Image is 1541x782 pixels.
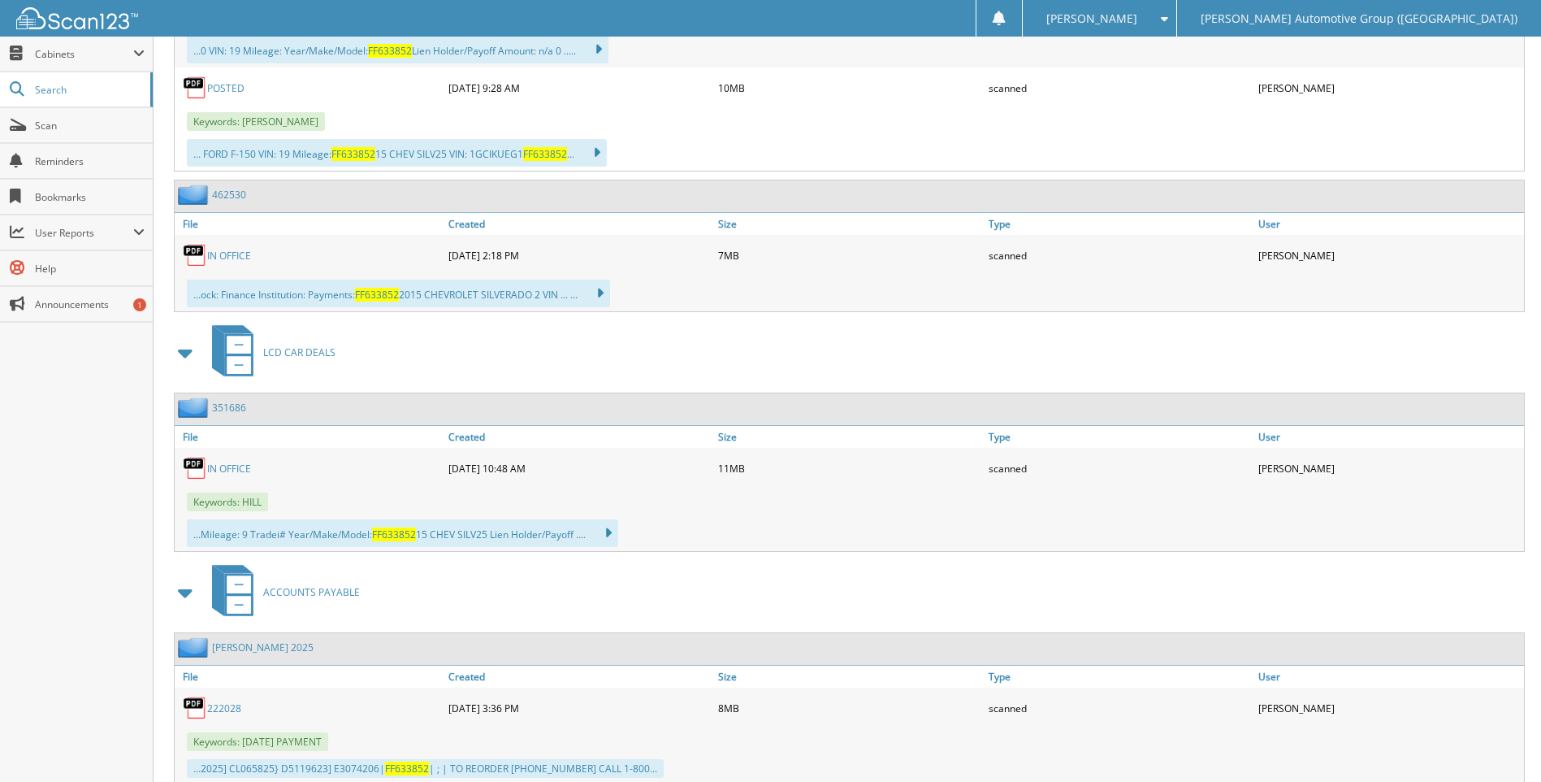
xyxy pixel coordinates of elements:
[207,81,245,95] a: POSTED
[178,398,212,418] img: folder2.png
[444,72,714,104] div: [DATE] 9:28 AM
[1254,213,1524,235] a: User
[183,243,207,267] img: PDF.png
[35,47,133,61] span: Cabinets
[175,426,444,448] a: File
[985,666,1254,688] a: Type
[1254,692,1524,724] div: [PERSON_NAME]
[35,298,145,311] span: Announcements
[714,72,984,104] div: 10MB
[1254,452,1524,484] div: [PERSON_NAME]
[444,213,714,235] a: Created
[187,280,610,307] div: ...ock: Finance Institution: Payments: 2015 CHEVROLET SILVERADO 2 VIN ... ...
[175,213,444,235] a: File
[1254,426,1524,448] a: User
[331,147,375,161] span: FF633852
[187,112,325,131] span: Keywords: [PERSON_NAME]
[263,345,335,359] span: LCD CAR DEALS
[35,119,145,133] span: Scan
[985,72,1254,104] div: scanned
[372,528,416,541] span: FF633852
[985,426,1254,448] a: Type
[523,147,567,161] span: FF633852
[714,666,984,688] a: Size
[35,190,145,204] span: Bookmarks
[207,462,251,476] a: IN OFFICE
[35,262,145,276] span: Help
[1046,14,1137,24] span: [PERSON_NAME]
[714,452,984,484] div: 11MB
[368,44,412,58] span: FF633852
[35,154,145,168] span: Reminders
[263,585,360,599] span: ACCOUNTS PAYABLE
[1254,666,1524,688] a: User
[444,426,714,448] a: Created
[355,288,399,302] span: FF633852
[1254,72,1524,104] div: [PERSON_NAME]
[985,452,1254,484] div: scanned
[178,185,212,205] img: folder2.png
[187,759,664,778] div: ...2025] CL065825} D5119623] E3074206| | ; | TO REORDER [PHONE_NUMBER] CALL 1-800...
[202,560,360,624] a: ACCOUNTS PAYABLE
[714,426,984,448] a: Size
[16,7,138,29] img: scan123-logo-white.svg
[212,641,314,654] a: [PERSON_NAME] 2025
[985,692,1254,724] div: scanned
[187,519,618,547] div: ...Mileage: 9 Tradei# Year/Make/Model: 15 CHEV SILV25 Lien Holder/Payoff ....
[714,213,984,235] a: Size
[444,692,714,724] div: [DATE] 3:36 PM
[187,139,607,167] div: ... FORD F-150 VIN: 19 Mileage: 15 CHEV SILV25 VIN: 1GCIKUEG1 ...
[187,493,268,511] span: Keywords: HILL
[202,320,335,384] a: LCD CAR DEALS
[444,452,714,484] div: [DATE] 10:48 AM
[207,702,241,715] a: 222028
[212,188,246,202] a: 462530
[985,213,1254,235] a: Type
[183,696,207,720] img: PDF.png
[175,666,444,688] a: File
[385,762,429,775] span: FF633852
[714,239,984,272] div: 7MB
[1254,239,1524,272] div: [PERSON_NAME]
[1460,704,1541,782] iframe: Chat Widget
[133,298,146,311] div: 1
[183,456,207,480] img: PDF.png
[985,239,1254,272] div: scanned
[35,226,133,240] span: User Reports
[35,83,142,97] span: Search
[1201,14,1517,24] span: [PERSON_NAME] Automotive Group ([GEOGRAPHIC_DATA])
[207,249,251,263] a: IN OFFICE
[444,239,714,272] div: [DATE] 2:18 PM
[183,76,207,100] img: PDF.png
[187,732,328,751] span: Keywords: [DATE] PAYMENT
[212,401,246,415] a: 351686
[178,637,212,658] img: folder2.png
[444,666,714,688] a: Created
[187,36,608,63] div: ...0 VIN: 19 Mileage: Year/Make/Model: Lien Holder/Payoff Amount: n/a 0 .....
[714,692,984,724] div: 8MB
